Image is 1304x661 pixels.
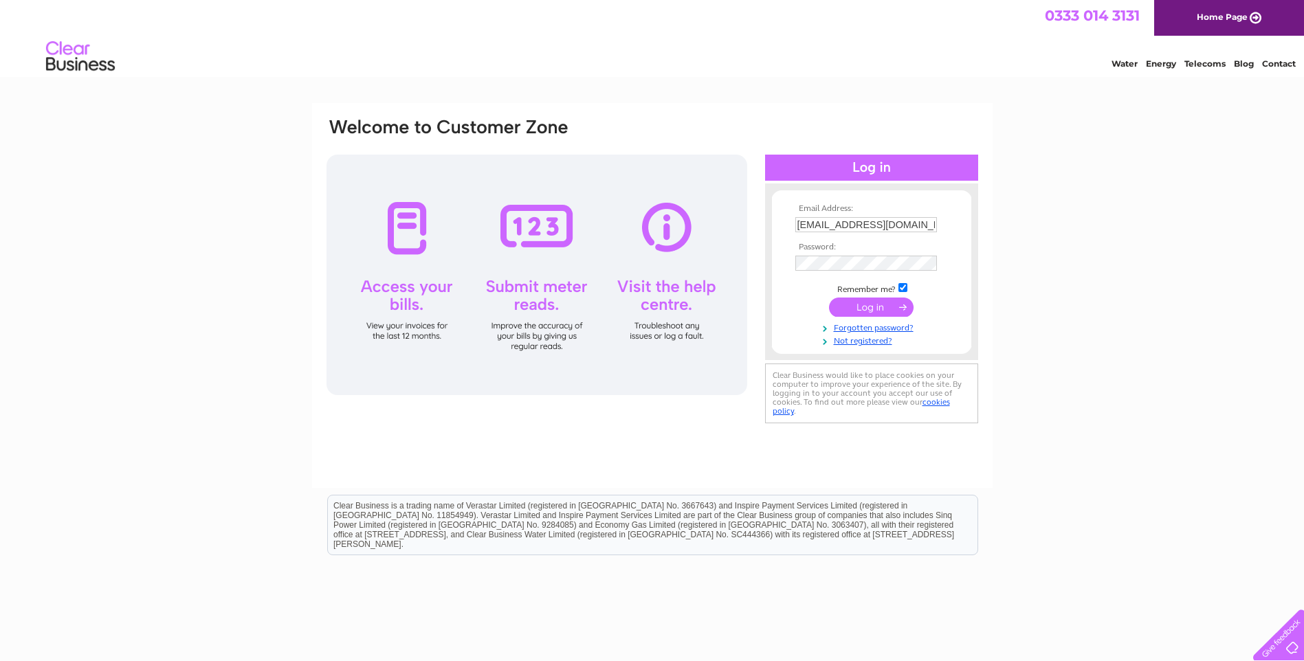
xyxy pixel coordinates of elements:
[829,298,914,317] input: Submit
[765,363,978,423] div: Clear Business would like to place cookies on your computer to improve your experience of the sit...
[1262,58,1296,69] a: Contact
[795,333,951,346] a: Not registered?
[773,397,950,416] a: cookies policy
[792,204,951,214] th: Email Address:
[792,281,951,295] td: Remember me?
[1112,58,1138,69] a: Water
[1146,58,1176,69] a: Energy
[792,243,951,252] th: Password:
[795,320,951,333] a: Forgotten password?
[1234,58,1254,69] a: Blog
[45,36,115,78] img: logo.png
[1184,58,1226,69] a: Telecoms
[328,8,977,67] div: Clear Business is a trading name of Verastar Limited (registered in [GEOGRAPHIC_DATA] No. 3667643...
[1045,7,1140,24] a: 0333 014 3131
